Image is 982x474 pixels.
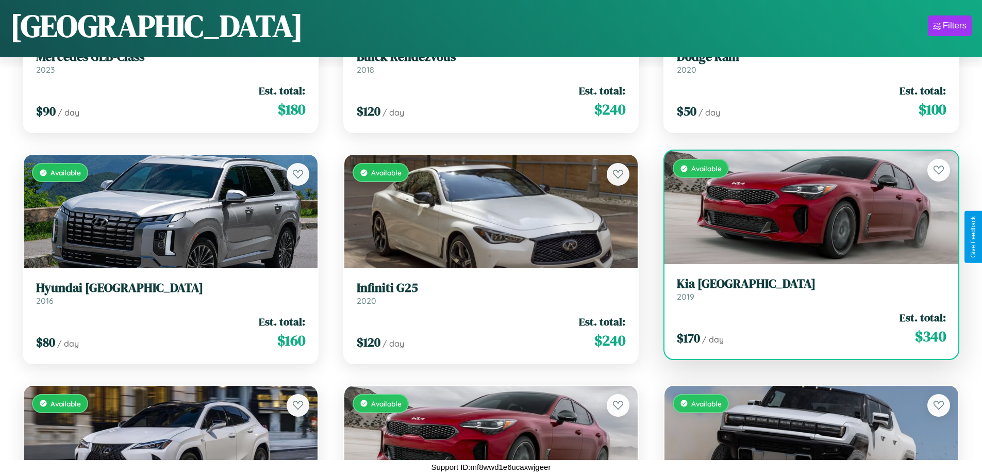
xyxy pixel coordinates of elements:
[900,83,946,98] span: Est. total:
[677,330,700,347] span: $ 170
[357,50,626,75] a: Buick Rendezvous2018
[594,330,625,351] span: $ 240
[371,399,402,408] span: Available
[677,276,946,302] a: Kia [GEOGRAPHIC_DATA]2019
[277,330,305,351] span: $ 160
[919,99,946,120] span: $ 100
[357,334,380,351] span: $ 120
[677,291,694,302] span: 2019
[677,276,946,291] h3: Kia [GEOGRAPHIC_DATA]
[431,460,551,474] p: Support ID: mf8wwd1e6ucaxwjgeer
[36,334,55,351] span: $ 80
[928,15,972,36] button: Filters
[58,107,79,118] span: / day
[357,296,376,306] span: 2020
[36,296,54,306] span: 2016
[579,83,625,98] span: Est. total:
[36,281,305,296] h3: Hyundai [GEOGRAPHIC_DATA]
[594,99,625,120] span: $ 240
[10,5,303,47] h1: [GEOGRAPHIC_DATA]
[579,314,625,329] span: Est. total:
[357,50,626,64] h3: Buick Rendezvous
[51,168,81,177] span: Available
[57,338,79,349] span: / day
[36,281,305,306] a: Hyundai [GEOGRAPHIC_DATA]2016
[357,103,380,120] span: $ 120
[691,399,722,408] span: Available
[677,64,696,75] span: 2020
[915,326,946,347] span: $ 340
[36,64,55,75] span: 2023
[259,314,305,329] span: Est. total:
[357,281,626,306] a: Infiniti G252020
[691,164,722,173] span: Available
[371,168,402,177] span: Available
[382,338,404,349] span: / day
[259,83,305,98] span: Est. total:
[677,50,946,75] a: Dodge Ram2020
[702,334,724,345] span: / day
[943,21,967,31] div: Filters
[278,99,305,120] span: $ 180
[36,50,305,75] a: Mercedes GLB-Class2023
[677,103,696,120] span: $ 50
[357,64,374,75] span: 2018
[36,103,56,120] span: $ 90
[51,399,81,408] span: Available
[900,310,946,325] span: Est. total:
[970,216,977,258] div: Give Feedback
[382,107,404,118] span: / day
[698,107,720,118] span: / day
[677,50,946,64] h3: Dodge Ram
[36,50,305,64] h3: Mercedes GLB-Class
[357,281,626,296] h3: Infiniti G25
